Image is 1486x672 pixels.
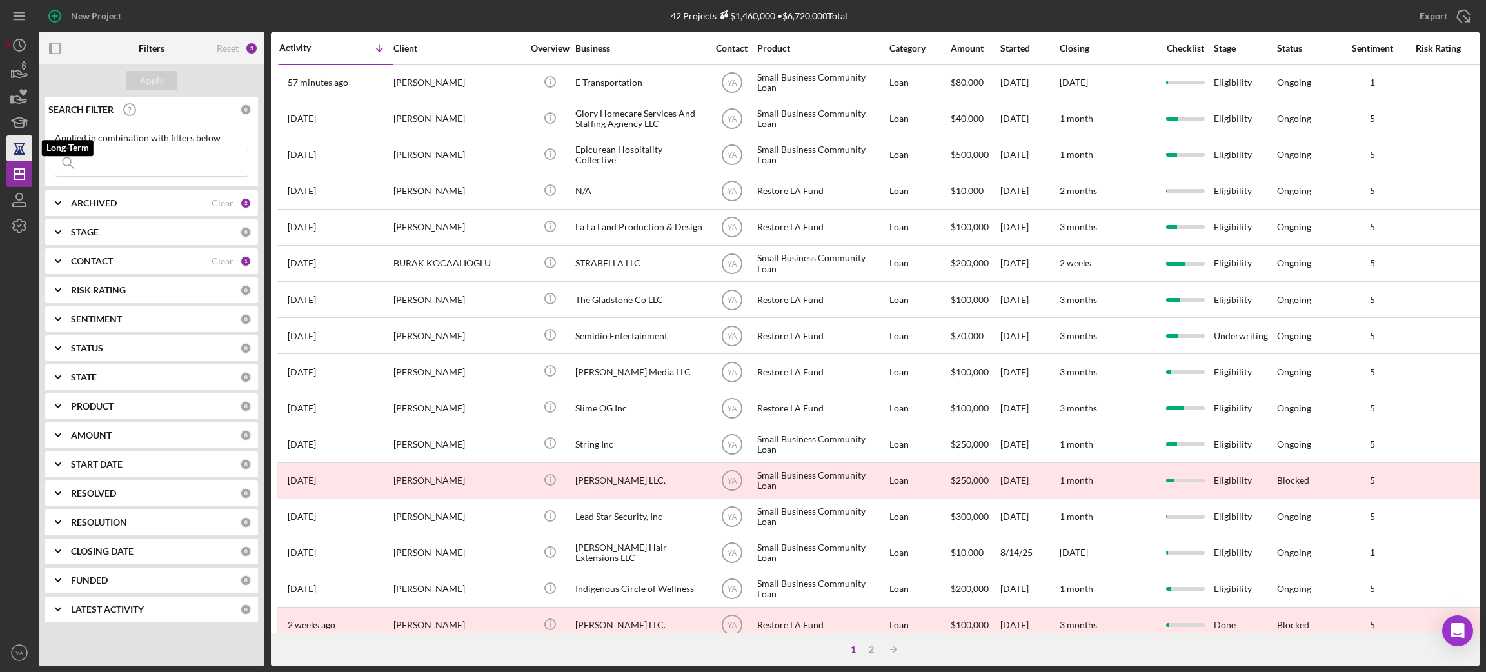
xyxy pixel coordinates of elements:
text: YA [727,368,737,377]
div: Small Business Community Loan [757,102,886,136]
text: YA [15,649,24,657]
div: Loan [889,138,949,172]
time: 1 month [1060,113,1093,124]
b: STATUS [71,343,103,353]
div: 1 [844,644,862,655]
div: 0 [240,604,252,615]
div: 0 [240,575,252,586]
div: Eligibility [1214,500,1276,534]
text: YA [727,331,737,341]
div: Apply [140,71,164,90]
b: PRODUCT [71,401,114,411]
div: 1 [240,255,252,267]
time: 2 months [1060,185,1097,196]
div: 5 [1340,222,1405,232]
span: $100,000 [951,402,989,413]
div: Ongoing [1277,511,1311,522]
b: RESOLUTION [71,517,127,528]
div: Ongoing [1277,150,1311,160]
b: STATE [71,372,97,382]
div: 5 [1340,331,1405,341]
div: Blocked [1277,620,1309,630]
div: 0 [240,459,252,470]
div: 0 [240,342,252,354]
div: [DATE] [1000,138,1058,172]
div: Eligibility [1214,536,1276,570]
div: Restore LA Fund [757,282,886,317]
time: [DATE] [1060,77,1088,88]
div: Ongoing [1277,584,1311,594]
span: $100,000 [951,221,989,232]
text: YA [727,223,737,232]
div: Small Business Community Loan [757,427,886,461]
div: Epicurean Hospitality Collective [575,138,704,172]
div: [DATE] [1000,282,1058,317]
div: 0 [240,313,252,325]
time: 2025-09-22 20:06 [288,548,316,558]
div: Loan [889,246,949,281]
div: [PERSON_NAME] Hair Extensions LLC [575,536,704,570]
div: 5 [1340,439,1405,450]
div: Loan [889,174,949,208]
div: Underwriting [1214,319,1276,353]
div: [PERSON_NAME] [393,102,522,136]
time: 2025-09-26 23:52 [288,150,316,160]
div: 42 Projects • $6,720,000 Total [671,10,847,21]
div: Loan [889,355,949,389]
div: [DATE] [1000,319,1058,353]
text: YA [727,549,737,558]
span: $100,000 [951,366,989,377]
div: 0 [240,517,252,528]
div: Restore LA Fund [757,319,886,353]
div: Small Business Community Loan [757,246,886,281]
div: Loan [889,608,949,642]
span: $200,000 [951,583,989,594]
div: [PERSON_NAME] LLC. [575,464,704,498]
div: Glory Homecare Services And Staffing Agnency LLC [575,102,704,136]
button: YA [6,640,32,666]
div: Status [1277,43,1339,54]
time: 1 month [1060,475,1093,486]
b: START DATE [71,459,123,469]
div: 2 [862,644,880,655]
div: [PERSON_NAME] [393,174,522,208]
div: Eligibility [1214,391,1276,425]
div: Restore LA Fund [757,174,886,208]
b: FUNDED [71,575,108,586]
div: [PERSON_NAME] [393,464,522,498]
div: [DATE] [1000,210,1058,244]
div: Ongoing [1277,258,1311,268]
time: 2025-09-22 21:26 [288,511,316,522]
time: 1 month [1060,149,1093,160]
div: Stage [1214,43,1276,54]
div: Restore LA Fund [757,391,886,425]
div: [DATE] [1000,500,1058,534]
time: 2025-09-25 00:03 [288,403,316,413]
div: 0 [240,430,252,441]
div: $100,000 [951,608,999,642]
div: Semidio Entertainment [575,319,704,353]
div: 3 [245,42,258,55]
time: 2025-09-26 18:39 [288,258,316,268]
b: RESOLVED [71,488,116,499]
time: 2025-09-26 01:22 [288,331,316,341]
text: YA [727,513,737,522]
div: Loan [889,391,949,425]
div: [DATE] [1000,427,1058,461]
b: LATEST ACTIVITY [71,604,144,615]
div: Ongoing [1277,186,1311,196]
div: Clear [212,198,233,208]
time: 3 months [1060,221,1097,232]
div: Lead Star Security, Inc [575,500,704,534]
div: Eligibility [1214,282,1276,317]
div: Loan [889,210,949,244]
div: Eligibility [1214,66,1276,100]
time: 1 month [1060,511,1093,522]
div: String Inc [575,427,704,461]
div: Small Business Community Loan [757,572,886,606]
div: Eligibility [1214,210,1276,244]
div: [DATE] [1000,102,1058,136]
div: Client [393,43,522,54]
div: Business [575,43,704,54]
b: CLOSING DATE [71,546,134,557]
